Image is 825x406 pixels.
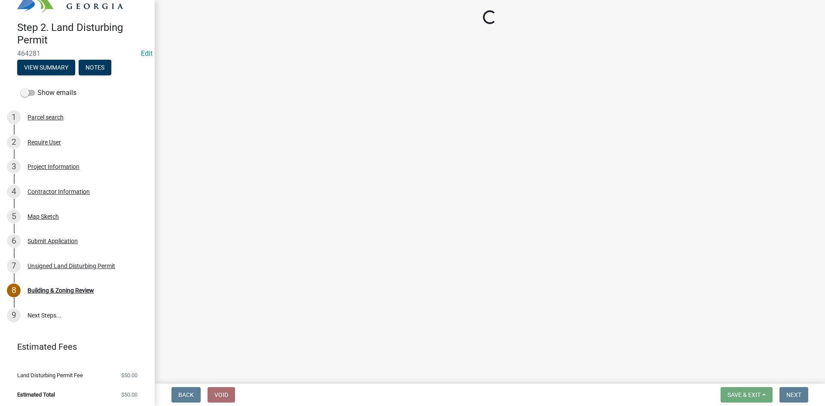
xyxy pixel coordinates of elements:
div: Unsigned Land Disturbing Permit [27,263,115,269]
button: Back [171,387,201,403]
div: Submit Application [27,238,78,244]
div: Map Sketch [27,214,59,220]
span: Back [178,391,194,398]
button: Notes [79,60,111,75]
label: Show emails [21,88,76,98]
span: Land Disturbing Permit Fee [17,372,83,378]
wm-modal-confirm: Notes [79,65,111,72]
span: $50.00 [121,372,137,378]
div: Contractor Information [27,189,90,195]
div: Require User [27,139,61,145]
wm-modal-confirm: Summary [17,65,75,72]
span: $50.00 [121,392,137,397]
span: 464281 [17,49,137,58]
a: Edit [141,49,153,58]
div: 9 [7,308,21,322]
div: 4 [7,185,21,198]
div: Building & Zoning Review [27,287,94,293]
div: 8 [7,284,21,297]
a: Estimated Fees [7,338,141,355]
div: 7 [7,259,21,273]
button: View Summary [17,60,75,75]
div: Project Information [27,164,79,170]
button: Next [779,387,808,403]
div: Parcel search [27,114,64,120]
button: Save & Exit [721,387,773,403]
span: Estimated Total [17,392,55,397]
button: Void [208,387,235,403]
div: 5 [7,210,21,223]
h4: Step 2. Land Disturbing Permit [17,21,148,46]
wm-modal-confirm: Edit Application Number [141,49,153,58]
div: 6 [7,234,21,248]
span: Save & Exit [727,391,761,398]
div: 2 [7,135,21,149]
span: Next [786,391,801,398]
div: 1 [7,110,21,124]
div: 3 [7,160,21,174]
